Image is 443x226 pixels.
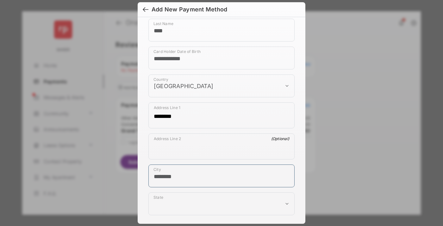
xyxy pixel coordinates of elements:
[148,133,295,159] div: payment_method_screening[postal_addresses][addressLine2]
[148,74,295,97] div: payment_method_screening[postal_addresses][country]
[148,102,295,128] div: payment_method_screening[postal_addresses][addressLine1]
[148,165,295,187] div: payment_method_screening[postal_addresses][locality]
[152,6,227,13] div: Add New Payment Method
[148,192,295,215] div: payment_method_screening[postal_addresses][administrativeArea]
